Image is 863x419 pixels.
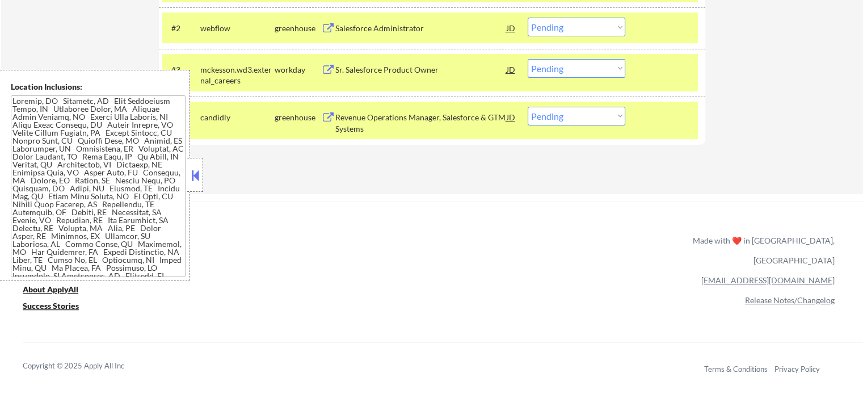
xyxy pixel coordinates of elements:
[506,59,517,79] div: JD
[171,23,191,34] div: #2
[200,112,275,123] div: candidly
[774,364,820,374] a: Privacy Policy
[200,64,275,86] div: mckesson.wd3.external_careers
[506,107,517,127] div: JD
[335,112,507,134] div: Revenue Operations Manager, Salesforce & GTM Systems
[335,64,507,76] div: Sr. Salesforce Product Owner
[701,275,835,285] a: [EMAIL_ADDRESS][DOMAIN_NAME]
[23,300,94,314] a: Success Stories
[506,18,517,38] div: JD
[688,231,835,270] div: Made with ❤️ in [GEOGRAPHIC_DATA], [GEOGRAPHIC_DATA]
[745,295,835,305] a: Release Notes/Changelog
[704,364,768,374] a: Terms & Conditions
[23,301,79,311] u: Success Stories
[23,283,94,298] a: About ApplyAll
[171,64,191,76] div: #3
[11,81,186,93] div: Location Inclusions:
[200,23,275,34] div: webflow
[275,23,321,34] div: greenhouse
[23,246,456,258] a: Refer & earn free applications 👯‍♀️
[335,23,507,34] div: Salesforce Administrator
[275,112,321,123] div: greenhouse
[275,64,321,76] div: workday
[23,361,153,372] div: Copyright © 2025 Apply All Inc
[23,284,78,294] u: About ApplyAll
